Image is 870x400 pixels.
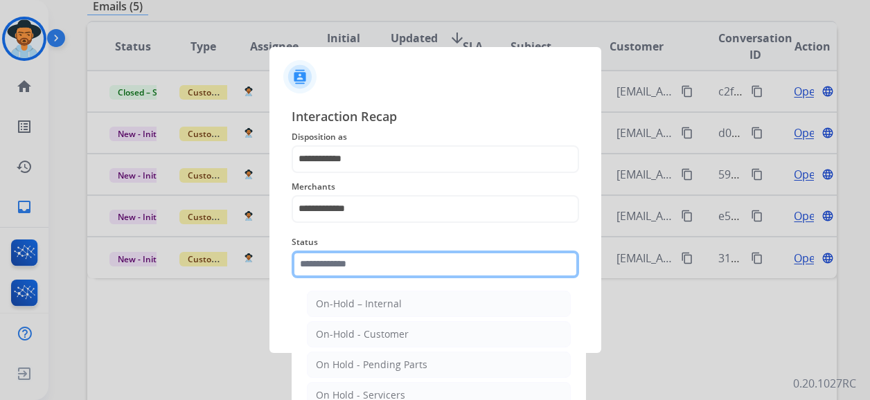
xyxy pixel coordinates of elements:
[316,297,402,311] div: On-Hold – Internal
[292,129,579,145] span: Disposition as
[316,327,409,341] div: On-Hold - Customer
[283,60,317,93] img: contactIcon
[316,358,427,372] div: On Hold - Pending Parts
[292,179,579,195] span: Merchants
[292,107,579,129] span: Interaction Recap
[292,234,579,251] span: Status
[793,375,856,392] p: 0.20.1027RC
